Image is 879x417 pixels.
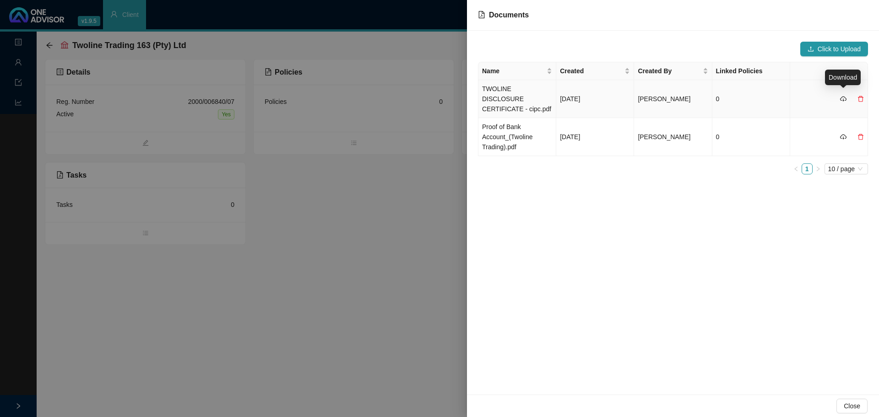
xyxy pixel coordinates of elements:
li: 1 [802,163,813,174]
span: upload [808,46,814,52]
span: Created [560,66,623,76]
td: 0 [712,80,790,118]
td: Proof of Bank Account_(Twoline Trading).pdf [478,118,556,156]
li: Next Page [813,163,824,174]
span: 10 / page [828,164,864,174]
li: Previous Page [791,163,802,174]
span: [PERSON_NAME] [638,133,690,141]
td: [DATE] [556,118,634,156]
span: delete [857,96,864,102]
button: uploadClick to Upload [800,42,868,56]
span: delete [857,134,864,140]
th: Created By [634,62,712,80]
td: TWOLINE DISCLOSURE CERTIFICATE - cipc.pdf [478,80,556,118]
span: [PERSON_NAME] [638,95,690,103]
div: Page Size [825,163,868,174]
th: Created [556,62,634,80]
span: Click to Upload [818,44,861,54]
div: Download [825,70,861,85]
a: 1 [802,164,812,174]
button: left [791,163,802,174]
button: right [813,163,824,174]
span: Close [844,401,860,411]
th: Linked Policies [712,62,790,80]
span: cloud-download [840,96,846,102]
span: right [815,166,821,172]
span: cloud-download [840,134,846,140]
th: Name [478,62,556,80]
span: Documents [489,11,529,19]
span: Created By [638,66,700,76]
span: left [793,166,799,172]
span: Name [482,66,545,76]
td: 0 [712,118,790,156]
td: [DATE] [556,80,634,118]
button: Close [836,399,868,413]
span: file-pdf [478,11,485,18]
